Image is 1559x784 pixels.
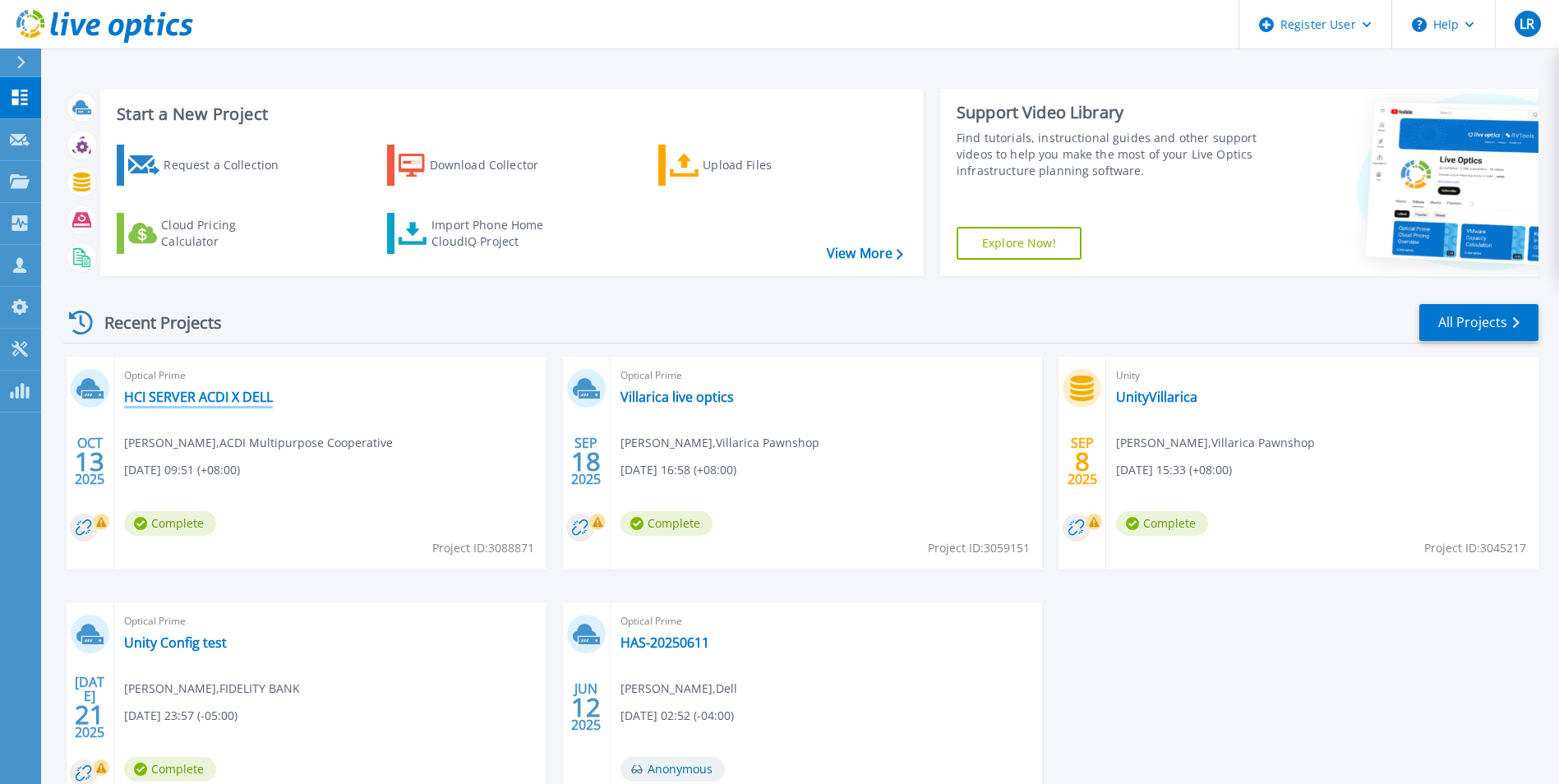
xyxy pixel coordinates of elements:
[432,539,534,557] span: Project ID: 3088871
[431,217,560,250] div: Import Phone Home CloudIQ Project
[957,227,1082,260] a: Explore Now!
[124,511,216,536] span: Complete
[74,677,105,737] div: [DATE] 2025
[1520,17,1534,30] span: LR
[620,461,736,479] span: [DATE] 16:58 (+08:00)
[124,434,393,452] span: [PERSON_NAME] , ACDI Multipurpose Cooperative
[957,102,1261,123] div: Support Video Library
[620,612,1033,630] span: Optical Prime
[164,149,295,182] div: Request a Collection
[63,302,244,343] div: Recent Projects
[620,511,713,536] span: Complete
[1116,461,1232,479] span: [DATE] 15:33 (+08:00)
[620,434,819,452] span: [PERSON_NAME] , Villarica Pawnshop
[124,757,216,782] span: Complete
[1116,367,1529,385] span: Unity
[571,454,601,468] span: 18
[1424,539,1526,557] span: Project ID: 3045217
[124,461,240,479] span: [DATE] 09:51 (+08:00)
[124,367,537,385] span: Optical Prime
[827,246,903,261] a: View More
[1116,434,1315,452] span: [PERSON_NAME] , Villarica Pawnshop
[620,680,737,698] span: [PERSON_NAME] , Dell
[117,145,300,186] a: Request a Collection
[117,105,902,123] h3: Start a New Project
[957,130,1261,179] div: Find tutorials, instructional guides and other support videos to help you make the most of your L...
[75,708,104,722] span: 21
[161,217,293,250] div: Cloud Pricing Calculator
[620,634,709,651] a: HAS-20250611
[570,677,602,737] div: JUN 2025
[1075,454,1090,468] span: 8
[620,757,725,782] span: Anonymous
[124,612,537,630] span: Optical Prime
[124,680,300,698] span: [PERSON_NAME] , FIDELITY BANK
[570,431,602,491] div: SEP 2025
[1067,431,1098,491] div: SEP 2025
[620,707,734,725] span: [DATE] 02:52 (-04:00)
[1116,511,1208,536] span: Complete
[620,367,1033,385] span: Optical Prime
[124,389,273,405] a: HCI SERVER ACDI X DELL
[571,700,601,714] span: 12
[1116,389,1197,405] a: UnityVillarica
[703,149,834,182] div: Upload Files
[430,149,561,182] div: Download Collector
[124,634,227,651] a: Unity Config test
[75,454,104,468] span: 13
[658,145,842,186] a: Upload Files
[124,707,238,725] span: [DATE] 23:57 (-05:00)
[928,539,1030,557] span: Project ID: 3059151
[620,389,734,405] a: Villarica live optics
[117,213,300,254] a: Cloud Pricing Calculator
[74,431,105,491] div: OCT 2025
[1419,304,1538,341] a: All Projects
[387,145,570,186] a: Download Collector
